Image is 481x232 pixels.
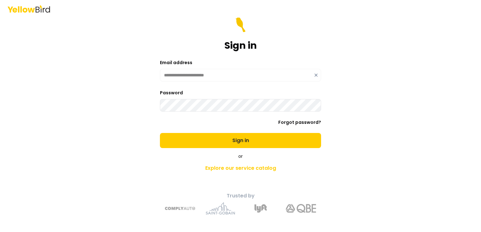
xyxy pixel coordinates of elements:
a: Forgot password? [278,119,321,125]
span: or [238,153,243,159]
label: Email address [160,59,192,66]
p: Trusted by [130,192,351,200]
h1: Sign in [224,40,257,51]
a: Explore our service catalog [130,162,351,174]
label: Password [160,90,183,96]
button: Sign in [160,133,321,148]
